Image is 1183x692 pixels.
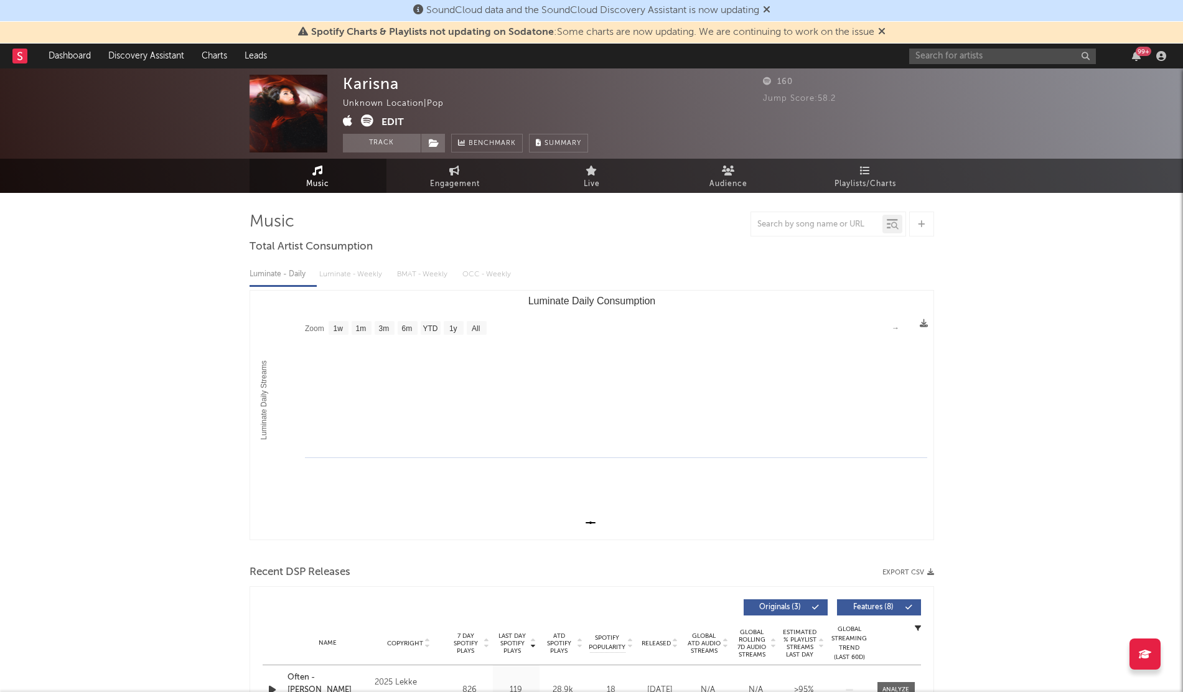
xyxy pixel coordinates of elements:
text: Luminate Daily Consumption [528,296,655,306]
a: Dashboard [40,44,100,68]
span: ATD Spotify Plays [543,632,576,655]
span: Copyright [387,640,423,647]
text: 3m [378,324,389,333]
a: Live [523,159,660,193]
button: Track [343,134,421,152]
span: Estimated % Playlist Streams Last Day [783,629,817,658]
span: Spotify Popularity [589,634,625,652]
a: Charts [193,44,236,68]
span: Dismiss [763,6,770,16]
text: 1w [333,324,343,333]
text: 6m [401,324,412,333]
span: Global Rolling 7D Audio Streams [735,629,769,658]
span: Engagement [430,177,480,192]
span: Playlists/Charts [835,177,896,192]
span: Live [584,177,600,192]
span: Benchmark [469,136,516,151]
button: Features(8) [837,599,921,615]
button: Summary [529,134,588,152]
text: Zoom [305,324,324,333]
div: Unknown Location | Pop [343,96,458,111]
text: YTD [423,324,437,333]
a: Benchmark [451,134,523,152]
button: Export CSV [882,569,934,576]
span: Dismiss [878,27,886,37]
span: Released [642,640,671,647]
span: Features ( 8 ) [845,604,902,611]
span: Total Artist Consumption [250,240,373,255]
text: Luminate Daily Streams [259,360,268,439]
a: Leads [236,44,276,68]
a: Engagement [386,159,523,193]
text: All [471,324,479,333]
button: Edit [381,115,404,130]
button: Originals(3) [744,599,828,615]
a: Playlists/Charts [797,159,934,193]
span: Spotify Charts & Playlists not updating on Sodatone [311,27,554,37]
div: Name [288,638,369,648]
span: Global ATD Audio Streams [687,632,721,655]
div: Karisna [343,75,399,93]
span: Audience [709,177,747,192]
span: Recent DSP Releases [250,565,350,580]
span: Summary [545,140,581,147]
button: 99+ [1132,51,1141,61]
span: Last Day Spotify Plays [496,632,529,655]
a: Discovery Assistant [100,44,193,68]
span: 7 Day Spotify Plays [449,632,482,655]
text: → [892,324,899,332]
a: Audience [660,159,797,193]
input: Search for artists [909,49,1096,64]
span: SoundCloud data and the SoundCloud Discovery Assistant is now updating [426,6,759,16]
span: Jump Score: 58.2 [763,95,836,103]
span: Music [306,177,329,192]
text: 1m [355,324,366,333]
a: Music [250,159,386,193]
svg: Luminate Daily Consumption [250,291,933,540]
span: Originals ( 3 ) [752,604,809,611]
div: Global Streaming Trend (Last 60D) [831,625,868,662]
span: : Some charts are now updating. We are continuing to work on the issue [311,27,874,37]
span: 160 [763,78,793,86]
div: 99 + [1136,47,1151,56]
text: 1y [449,324,457,333]
input: Search by song name or URL [751,220,882,230]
